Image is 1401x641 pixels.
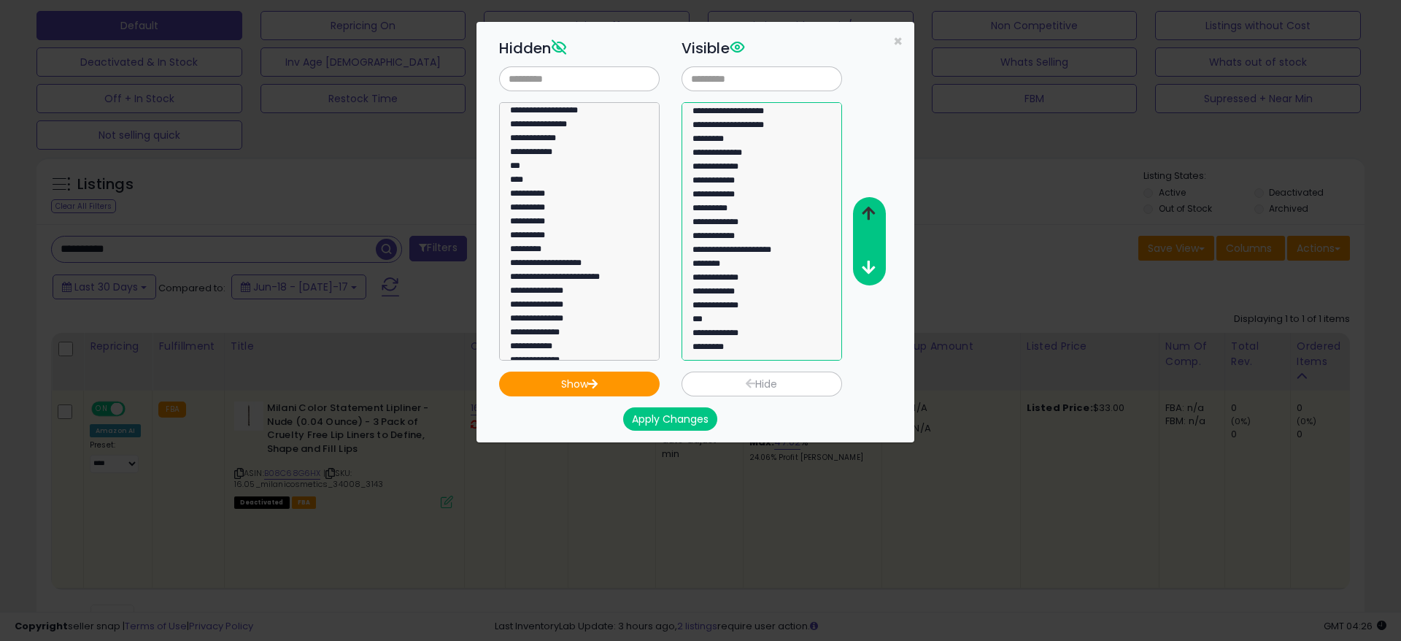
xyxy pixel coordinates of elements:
button: Hide [682,372,842,396]
button: Apply Changes [623,407,717,431]
h3: Hidden [499,37,660,59]
button: Show [499,372,660,396]
span: × [893,31,903,52]
h3: Visible [682,37,842,59]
